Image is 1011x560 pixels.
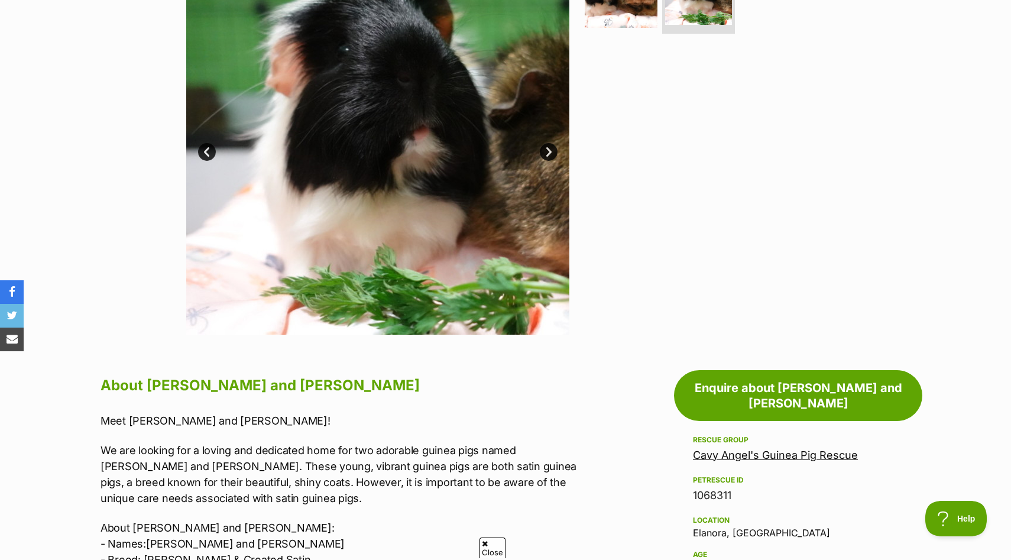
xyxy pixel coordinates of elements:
iframe: Help Scout Beacon - Open [925,501,987,536]
div: Location [693,516,903,525]
img: adc.png [422,1,429,9]
div: Age [693,550,903,559]
a: Next [540,143,558,161]
div: Rescue group [693,435,903,445]
div: PetRescue ID [693,475,903,485]
a: Cavy Angel's Guinea Pig Rescue [693,449,858,461]
a: Prev [198,143,216,161]
div: 1068311 [693,487,903,504]
a: Enquire about [PERSON_NAME] and [PERSON_NAME] [674,370,922,421]
p: We are looking for a loving and dedicated home for two adorable guinea pigs named [PERSON_NAME] a... [101,442,589,506]
span: Close [479,538,505,558]
div: Elanora, [GEOGRAPHIC_DATA] [693,513,903,538]
h2: About [PERSON_NAME] and [PERSON_NAME] [101,373,589,399]
p: Meet [PERSON_NAME] and [PERSON_NAME]! [101,413,589,429]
